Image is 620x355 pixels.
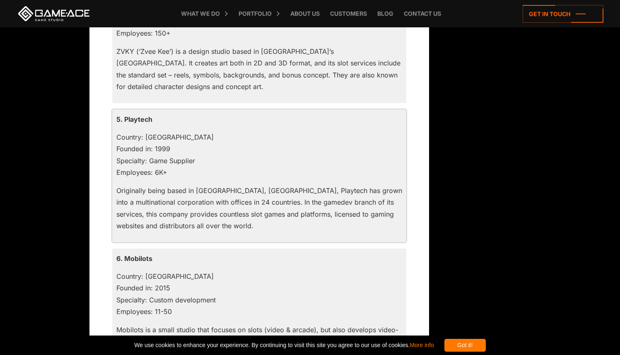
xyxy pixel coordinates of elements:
a: Get in touch [523,5,603,23]
p: 5. Playtech [116,114,402,125]
p: Originally being based in [GEOGRAPHIC_DATA], [GEOGRAPHIC_DATA], Playtech has grown into a multina... [116,185,402,232]
p: Country: [GEOGRAPHIC_DATA] Founded in: 1999 Specialty: Game Supplier Employees: 6K+ [116,131,402,179]
div: Got it! [444,339,486,352]
a: More info [410,342,434,348]
p: ZVKY (‘Zvee Kee’) is a design studio based in [GEOGRAPHIC_DATA]’s [GEOGRAPHIC_DATA]. It creates a... [116,46,402,93]
p: Country: [GEOGRAPHIC_DATA] Founded in: 2015 Specialty: Custom development Employees: 11-50 [116,270,402,318]
span: We use cookies to enhance your experience. By continuing to visit this site you agree to our use ... [134,339,434,352]
p: 6. Mobilots [116,253,402,264]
